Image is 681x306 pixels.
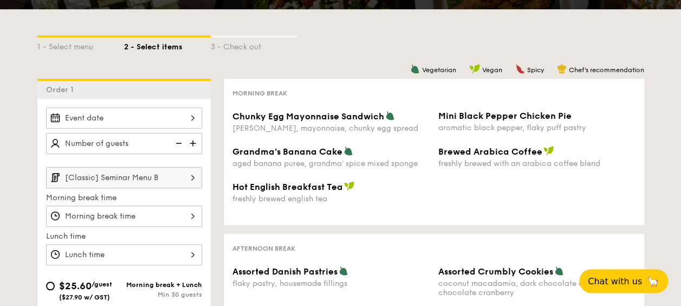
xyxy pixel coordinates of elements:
[527,66,544,74] span: Spicy
[59,280,92,292] span: $25.60
[438,266,553,277] span: Assorted Crumbly Cookies
[438,146,542,157] span: Brewed Arabica Coffee
[232,182,343,192] span: Hot English Breakfast Tea
[569,66,644,74] span: Chef's recommendation
[37,37,124,53] div: 1 - Select menu
[211,37,297,53] div: 3 - Check out
[46,107,202,129] input: Event date
[232,124,430,133] div: [PERSON_NAME], mayonnaise, chunky egg spread
[515,64,525,74] img: icon-spicy.37a8142b.svg
[46,206,202,227] input: Morning break time
[343,146,353,156] img: icon-vegetarian.fe4039eb.svg
[554,266,564,276] img: icon-vegetarian.fe4039eb.svg
[59,294,110,301] span: ($27.90 w/ GST)
[46,231,202,242] label: Lunch time
[579,269,668,293] button: Chat with us🦙
[46,85,78,94] span: Order 1
[46,244,202,265] input: Lunch time
[438,159,635,168] div: freshly brewed with an arabica coffee blend
[344,181,355,191] img: icon-vegan.f8ff3823.svg
[438,123,635,132] div: aromatic black pepper, flaky puff pastry
[232,279,430,288] div: flaky pastry, housemade fillings
[124,281,202,289] div: Morning break + Lunch
[339,266,348,276] img: icon-vegetarian.fe4039eb.svg
[543,146,554,156] img: icon-vegan.f8ff3823.svg
[438,111,572,121] span: Mini Black Pepper Chicken Pie
[232,146,342,157] span: Grandma's Banana Cake
[186,133,202,154] img: icon-add.58712e84.svg
[232,245,295,252] span: Afternoon break
[124,37,211,53] div: 2 - Select items
[410,64,420,74] img: icon-vegetarian.fe4039eb.svg
[46,282,55,290] input: $25.60/guest($27.90 w/ GST)Morning break + LunchMin 30 guests
[385,111,395,120] img: icon-vegetarian.fe4039eb.svg
[422,66,456,74] span: Vegetarian
[438,279,635,297] div: coconut macadamia, dark chocolate chip, white chocolate cranberry
[646,275,659,288] span: 🦙
[232,266,338,277] span: Assorted Danish Pastries
[232,90,287,97] span: Morning break
[46,193,202,203] label: Morning break time
[588,276,642,286] span: Chat with us
[46,133,202,154] input: Number of guests
[232,111,384,122] span: Chunky Egg Mayonnaise Sandwich
[482,66,502,74] span: Vegan
[184,167,202,188] img: icon-chevron-right.3c0dfbd6.svg
[232,159,430,168] div: aged banana puree, grandma' spice mixed sponge
[557,64,567,74] img: icon-chef-hat.a58ddaea.svg
[124,291,202,298] div: Min 30 guests
[469,64,480,74] img: icon-vegan.f8ff3823.svg
[170,133,186,154] img: icon-reduce.1d2dbef1.svg
[92,280,112,288] span: /guest
[232,194,430,203] div: freshly brewed english tea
